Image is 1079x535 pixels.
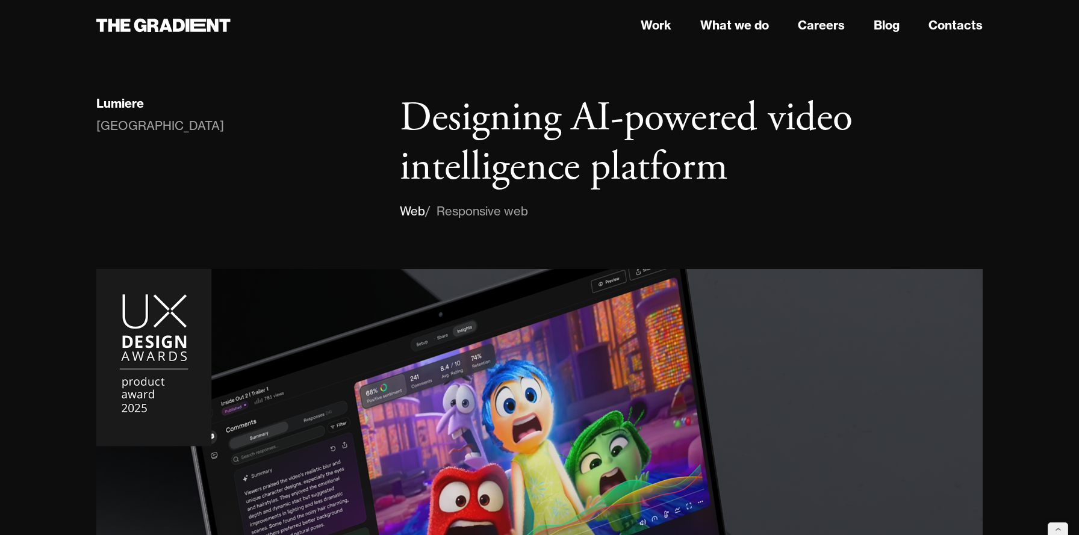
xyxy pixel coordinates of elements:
div: Lumiere [96,96,144,111]
div: [GEOGRAPHIC_DATA] [96,116,224,135]
h1: Designing AI-powered video intelligence platform [400,94,983,192]
div: Web [400,202,425,221]
a: Work [641,16,671,34]
a: Blog [874,16,900,34]
a: What we do [700,16,769,34]
a: Contacts [928,16,983,34]
a: Careers [798,16,845,34]
div: / Responsive web [425,202,528,221]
